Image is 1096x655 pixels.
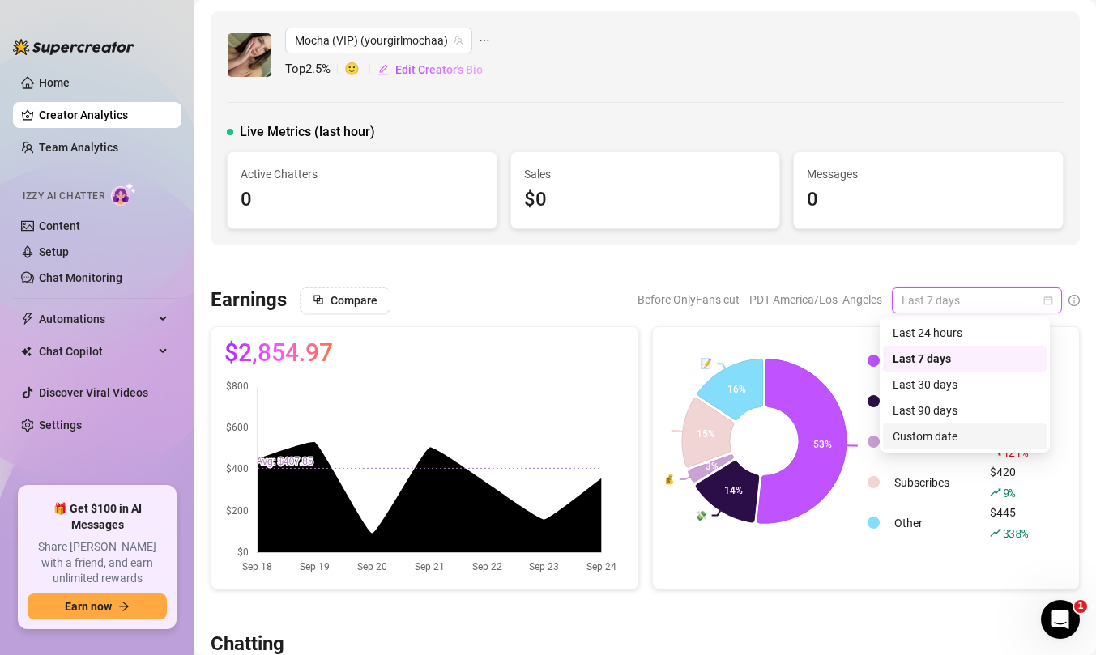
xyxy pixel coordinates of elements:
img: Mocha (VIP) [228,33,271,77]
span: Chat Copilot [39,338,154,364]
td: Other [888,504,982,542]
div: Custom date [883,423,1047,449]
span: ellipsis [479,28,490,53]
div: $445 [990,504,1041,542]
div: Last 7 days [883,346,1047,372]
div: 0 [241,185,484,215]
a: Creator Analytics [39,102,168,128]
div: $420 [990,463,1041,502]
span: Share [PERSON_NAME] with a friend, and earn unlimited rewards [28,539,167,587]
span: Izzy AI Chatter [23,189,104,204]
div: $0 [524,185,767,215]
button: Earn nowarrow-right [28,593,167,619]
span: Active Chatters [241,165,484,183]
a: Settings [39,419,82,432]
a: Team Analytics [39,141,118,154]
span: Top 2.5 % [285,60,344,79]
a: Setup [39,245,69,258]
a: Content [39,219,80,232]
text: 📝 [700,357,712,369]
img: Chat Copilot [21,346,32,357]
span: Last 7 days [902,288,1052,313]
div: 0 [807,185,1050,215]
span: PDT America/Los_Angeles [749,287,882,312]
span: $2,854.97 [224,340,333,366]
span: 121 % [1003,444,1028,460]
span: Edit Creator's Bio [395,63,483,76]
div: Last 24 hours [883,320,1047,346]
td: Subscribes [888,463,982,502]
iframe: Intercom live chat [1041,600,1080,639]
span: 🙂 [344,60,377,79]
div: Last 7 days [893,350,1037,368]
span: Before OnlyFans cut [638,287,740,312]
button: Edit Creator's Bio [377,57,484,83]
span: rise [990,527,1001,538]
span: calendar [1043,296,1053,305]
span: Automations [39,306,154,332]
span: arrow-right [118,601,130,612]
span: block [313,294,324,305]
span: Live Metrics (last hour) [240,122,375,142]
span: 9 % [1003,485,1015,500]
img: AI Chatter [111,182,136,206]
img: logo-BBDzfeDw.svg [13,39,134,55]
a: Discover Viral Videos [39,386,148,399]
text: 💰 [662,473,674,485]
div: Last 90 days [893,402,1037,419]
span: Mocha (VIP) (yourgirlmochaa) [295,28,463,53]
span: Earn now [65,600,112,613]
span: Sales [524,165,767,183]
a: Chat Monitoring [39,271,122,284]
span: 1 [1074,600,1087,613]
text: 👤 [654,424,666,436]
div: Custom date [893,427,1037,445]
span: info-circle [1068,295,1080,306]
span: edit [377,64,389,75]
span: Messages [807,165,1050,183]
div: Last 30 days [883,372,1047,398]
button: Compare [300,287,390,313]
div: Last 30 days [893,376,1037,393]
span: Compare [331,294,377,307]
span: 🎁 Get $100 in AI Messages [28,501,167,533]
div: Last 90 days [883,398,1047,423]
span: rise [990,487,1001,498]
span: 338 % [1003,525,1028,541]
span: thunderbolt [21,313,34,325]
a: Home [39,76,70,89]
text: 💬 [863,440,875,452]
span: team [454,36,463,45]
h3: Earnings [211,287,287,313]
div: Last 24 hours [893,324,1037,342]
text: 💸 [694,509,706,521]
